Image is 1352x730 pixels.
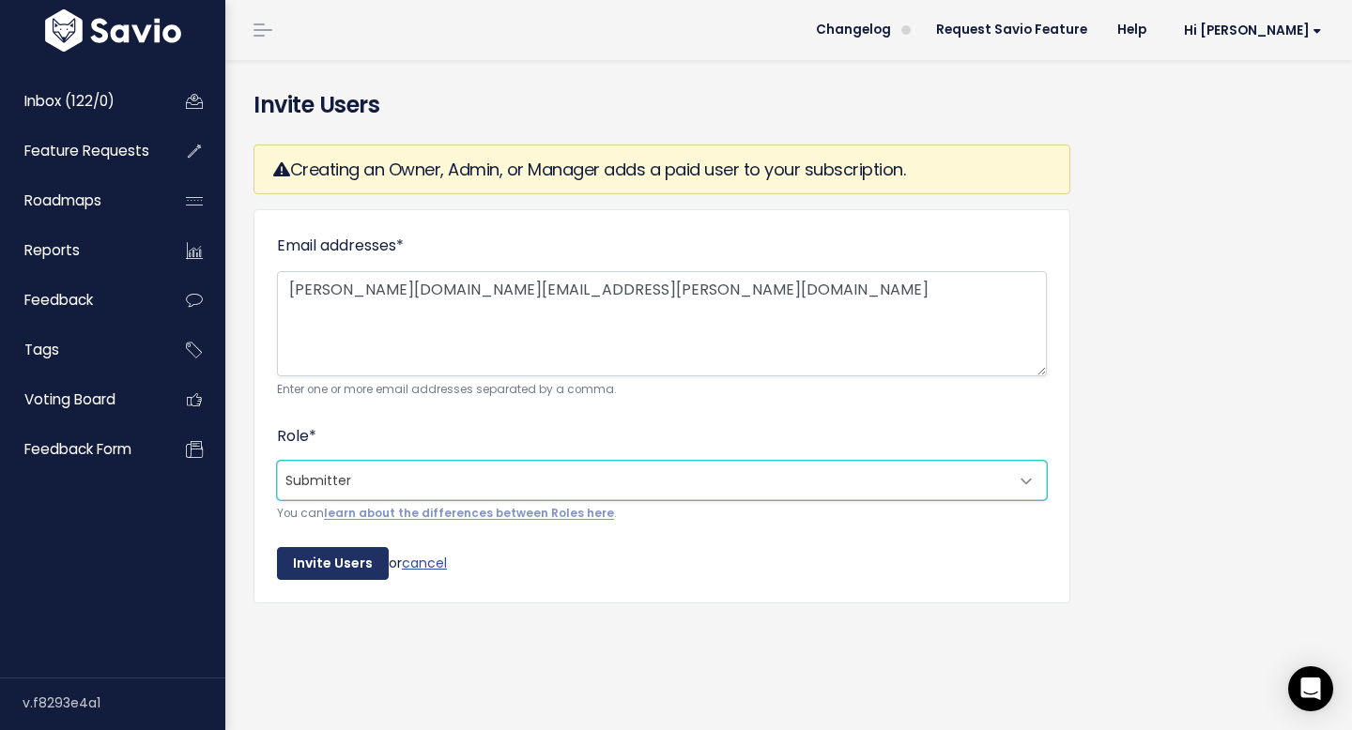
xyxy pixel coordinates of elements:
[253,88,1324,122] h4: Invite Users
[5,179,156,222] a: Roadmaps
[1184,23,1322,38] span: Hi [PERSON_NAME]
[24,240,80,260] span: Reports
[24,439,131,459] span: Feedback form
[324,506,614,521] a: learn about the differences between Roles here
[5,129,156,173] a: Feature Requests
[816,23,891,37] span: Changelog
[5,328,156,372] a: Tags
[402,553,447,571] a: cancel
[1288,666,1333,711] div: Open Intercom Messenger
[23,678,225,727] div: v.f8293e4a1
[277,233,1047,580] form: or
[24,190,101,210] span: Roadmaps
[24,290,93,310] span: Feedback
[24,340,59,359] span: Tags
[5,378,156,421] a: Voting Board
[277,423,316,450] label: Role
[1161,16,1337,45] a: Hi [PERSON_NAME]
[273,157,1051,182] h3: Creating an Owner, Admin, or Manager adds a paid user to your subscription.
[24,91,115,111] span: Inbox (122/0)
[277,461,1047,500] span: Submitter
[277,504,1047,524] small: You can .
[277,547,389,581] input: Invite Users
[5,80,156,123] a: Inbox (122/0)
[277,233,404,260] label: Email addresses
[40,9,186,52] img: logo-white.9d6f32f41409.svg
[5,229,156,272] a: Reports
[24,141,149,160] span: Feature Requests
[278,462,1008,499] span: Submitter
[5,428,156,471] a: Feedback form
[5,279,156,322] a: Feedback
[24,389,115,409] span: Voting Board
[1102,16,1161,44] a: Help
[277,380,1047,400] small: Enter one or more email addresses separated by a comma.
[921,16,1102,44] a: Request Savio Feature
